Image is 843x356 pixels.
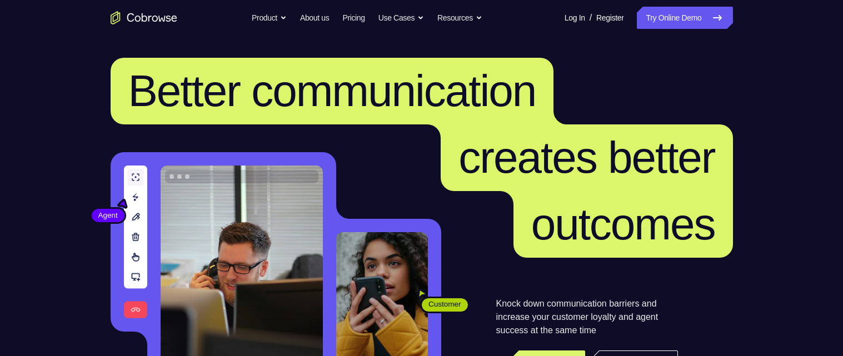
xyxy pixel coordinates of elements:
a: Log In [565,7,585,29]
button: Product [252,7,287,29]
span: outcomes [531,199,715,249]
span: / [590,11,592,24]
a: Pricing [342,7,365,29]
a: About us [300,7,329,29]
a: Go to the home page [111,11,177,24]
span: creates better [458,133,715,182]
span: Better communication [128,66,536,116]
button: Resources [437,7,482,29]
a: Register [596,7,623,29]
a: Try Online Demo [637,7,732,29]
p: Knock down communication barriers and increase your customer loyalty and agent success at the sam... [496,297,678,337]
button: Use Cases [378,7,424,29]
